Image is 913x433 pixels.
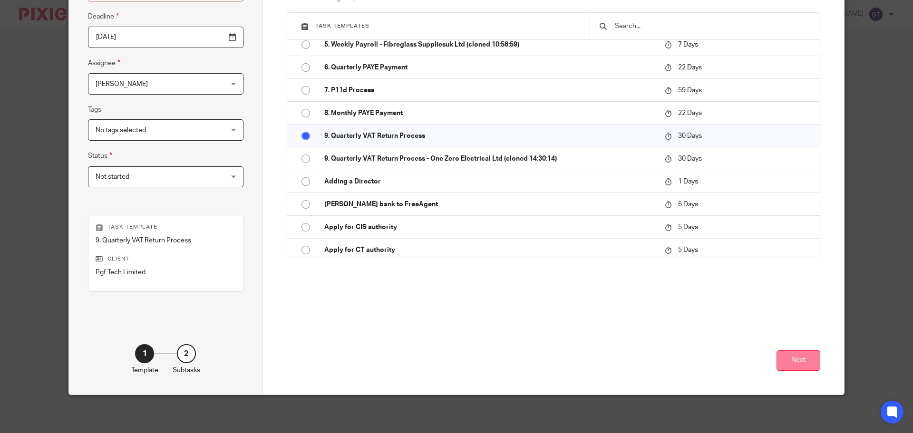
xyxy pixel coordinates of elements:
span: 30 Days [678,133,702,139]
p: Apply for CT authority [324,245,655,255]
p: 9. Quarterly VAT Return Process [324,131,655,141]
label: Status [88,150,112,161]
span: Task templates [315,23,369,29]
p: 9. Quarterly VAT Return Process - One Zero Electrical Ltd (cloned 14:30:14) [324,154,655,164]
span: 7 Days [678,41,698,48]
label: Deadline [88,11,119,22]
p: Adding a Director [324,177,655,186]
span: 59 Days [678,87,702,94]
div: 1 [135,344,154,363]
span: 6 Days [678,201,698,208]
p: Task template [96,223,236,231]
label: Assignee [88,58,120,68]
span: 1 Days [678,178,698,185]
p: [PERSON_NAME] bank to FreeAgent [324,200,655,209]
span: [PERSON_NAME] [96,81,148,87]
p: 8. Monthly PAYE Payment [324,108,655,118]
label: Tags [88,105,101,115]
p: 7. P11d Process [324,86,655,95]
span: 22 Days [678,110,702,116]
p: 5. Weekly Payroll - Fibreglass Suppliesuk Ltd (cloned 10:58:59) [324,40,655,49]
span: 22 Days [678,64,702,71]
input: Search... [614,21,810,31]
span: 30 Days [678,155,702,162]
p: 6. Quarterly PAYE Payment [324,63,655,72]
span: Not started [96,173,129,180]
button: Next [777,350,820,371]
p: Subtasks [173,366,200,375]
span: No tags selected [96,127,146,134]
p: 9. Quarterly VAT Return Process [96,236,236,245]
p: Client [96,255,236,263]
p: Pgf Tech Limited [96,268,236,277]
p: Template [131,366,158,375]
p: Apply for CIS authority [324,222,655,232]
span: 5 Days [678,247,698,253]
input: Pick a date [88,27,243,48]
div: 2 [177,344,196,363]
span: 5 Days [678,224,698,231]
